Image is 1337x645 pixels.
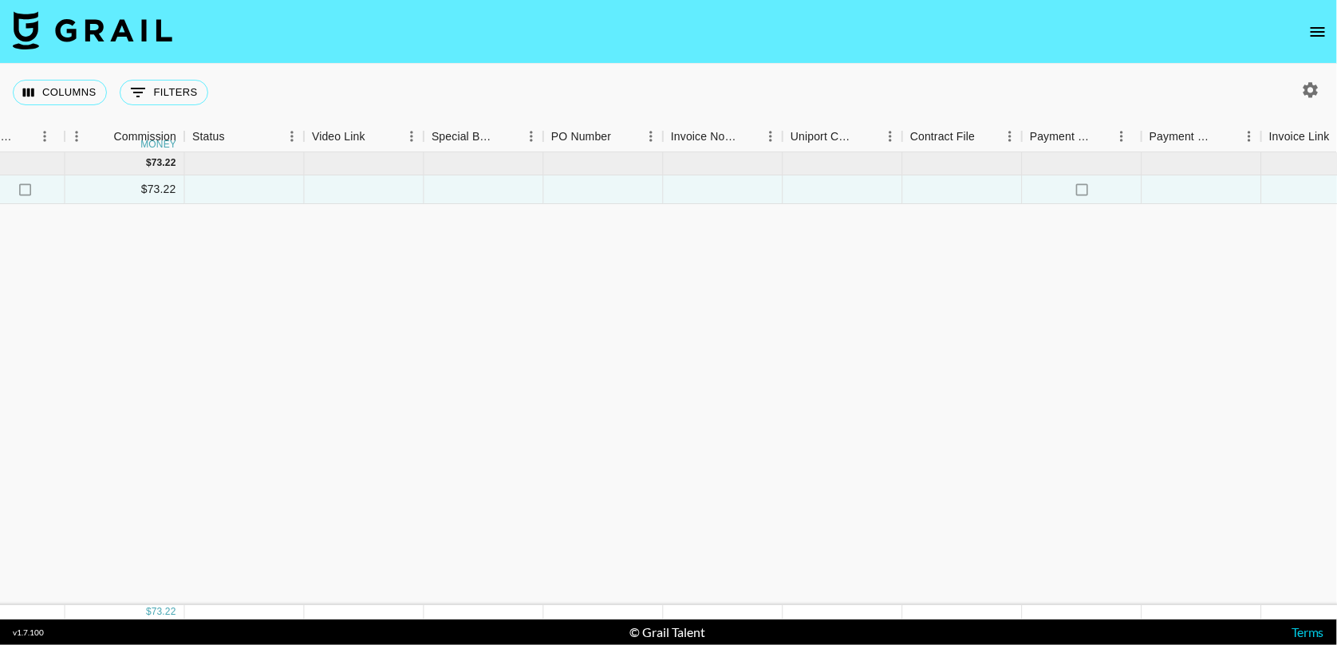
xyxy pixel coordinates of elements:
[910,121,975,152] div: Contract File
[998,124,1022,148] button: Menu
[184,121,304,152] div: Status
[65,175,185,204] div: $73.22
[736,125,759,147] button: Sort
[152,605,176,619] div: 73.22
[1030,121,1092,152] div: Payment Sent
[1237,124,1261,148] button: Menu
[791,121,856,152] div: Uniport Contact Email
[783,121,902,152] div: Uniport Contact Email
[975,125,997,147] button: Sort
[365,125,388,147] button: Sort
[304,121,424,152] div: Video Link
[902,121,1022,152] div: Contract File
[120,80,208,105] button: Show filters
[759,124,783,148] button: Menu
[611,125,633,147] button: Sort
[114,121,177,152] div: Commission
[497,125,519,147] button: Sort
[1022,121,1142,152] div: Payment Sent
[225,125,247,147] button: Sort
[663,121,783,152] div: Invoice Notes
[152,156,176,170] div: 73.22
[280,124,304,148] button: Menu
[856,125,878,147] button: Sort
[92,125,114,147] button: Sort
[33,124,57,148] button: Menu
[13,11,172,49] img: Grail Talent
[312,121,365,152] div: Video Link
[543,121,663,152] div: PO Number
[639,124,663,148] button: Menu
[1142,121,1261,152] div: Payment Sent Date
[146,156,152,170] div: $
[13,627,44,638] div: v 1.7.100
[424,121,543,152] div: Special Booking Type
[1302,16,1334,48] button: open drawer
[192,121,225,152] div: Status
[146,605,152,619] div: $
[140,140,176,149] div: money
[1215,125,1237,147] button: Sort
[1292,624,1324,639] a: Terms
[1269,121,1330,152] div: Invoice Link
[671,121,736,152] div: Invoice Notes
[432,121,497,152] div: Special Booking Type
[13,80,107,105] button: Select columns
[1150,121,1215,152] div: Payment Sent Date
[630,624,706,640] div: © Grail Talent
[1110,124,1134,148] button: Menu
[551,121,611,152] div: PO Number
[400,124,424,148] button: Menu
[519,124,543,148] button: Menu
[1092,125,1114,147] button: Sort
[65,124,89,148] button: Menu
[15,125,37,147] button: Sort
[878,124,902,148] button: Menu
